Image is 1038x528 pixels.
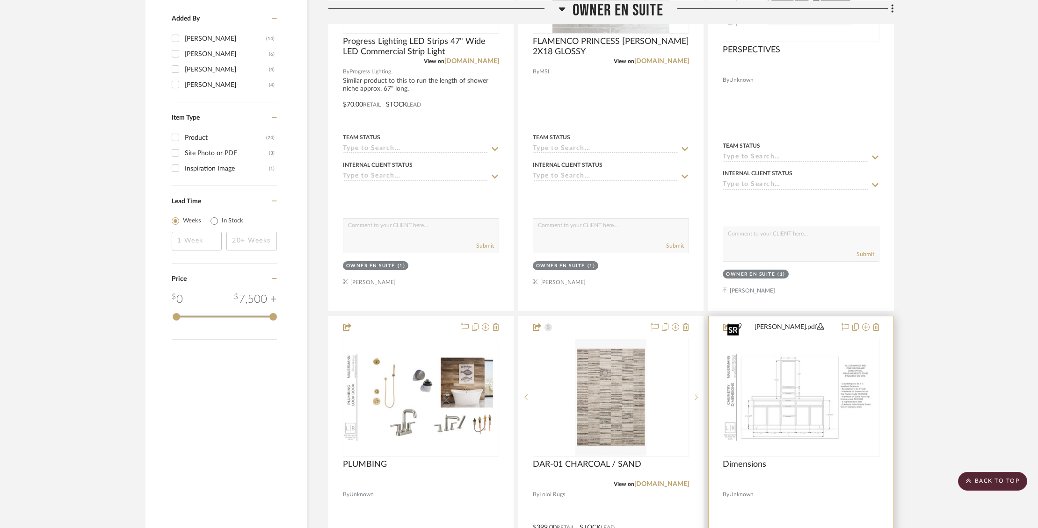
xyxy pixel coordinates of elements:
[723,153,868,162] input: Type to Search…
[185,62,269,77] div: [PERSON_NAME]
[234,291,277,308] div: 7,500 +
[424,58,444,64] span: View on
[857,250,874,258] button: Submit
[533,459,641,470] span: DAR-01 CHARCOAL / SAND
[349,67,391,76] span: Progress Lighting
[614,481,634,487] span: View on
[777,271,785,278] div: (1)
[533,172,678,181] input: Type to Search…
[723,459,766,470] span: Dimensions
[269,161,275,176] div: (1)
[343,36,499,57] span: Progress Lighting LED Strips 47" Wide LED Commercial Strip Light
[269,47,275,62] div: (6)
[185,130,266,145] div: Product
[185,146,269,161] div: Site Photo or PDF
[588,263,595,270] div: (1)
[723,142,760,150] div: Team Status
[343,172,488,181] input: Type to Search…
[269,62,275,77] div: (4)
[726,271,775,278] div: Owner En Suite
[269,78,275,93] div: (4)
[634,58,689,64] a: [DOMAIN_NAME]
[343,145,488,154] input: Type to Search…
[172,15,200,22] span: Added By
[533,67,539,76] span: By
[539,67,549,76] span: MSI
[183,216,201,226] label: Weeks
[344,354,498,441] img: PLUMBING
[575,339,646,456] img: DAR-01 CHARCOAL / SAND
[343,161,413,169] div: Internal Client Status
[185,47,269,62] div: [PERSON_NAME]
[729,76,754,85] span: Unknown
[614,58,634,64] span: View on
[172,276,187,282] span: Price
[958,472,1027,491] scroll-to-top-button: BACK TO TOP
[172,114,200,121] span: Item Type
[729,490,754,499] span: Unknown
[666,242,684,250] button: Submit
[476,242,494,250] button: Submit
[349,490,374,499] span: Unknown
[444,58,499,64] a: [DOMAIN_NAME]
[185,78,269,93] div: [PERSON_NAME]
[634,481,689,487] a: [DOMAIN_NAME]
[723,338,878,456] div: 0
[269,146,275,161] div: (3)
[533,161,602,169] div: Internal Client Status
[723,181,868,190] input: Type to Search…
[185,31,266,46] div: [PERSON_NAME]
[723,490,729,499] span: By
[723,45,780,55] span: PERSPECTIVES
[533,133,570,142] div: Team Status
[185,161,269,176] div: Inspiration Image
[743,322,835,333] button: [PERSON_NAME].pdf
[346,263,395,270] div: Owner En Suite
[398,263,406,270] div: (1)
[266,31,275,46] div: (14)
[724,354,878,441] img: Dimensions
[222,216,243,226] label: In Stock
[343,459,387,470] span: PLUMBING
[172,291,183,308] div: 0
[533,145,678,154] input: Type to Search…
[539,490,565,499] span: Loloi Rugs
[226,232,277,250] input: 20+ Weeks
[533,36,689,57] span: FLAMENCO PRINCESS [PERSON_NAME] 2X18 GLOSSY
[172,232,222,250] input: 1 Week
[533,490,539,499] span: By
[266,130,275,145] div: (24)
[536,263,585,270] div: Owner En Suite
[343,133,380,142] div: Team Status
[343,490,349,499] span: By
[343,67,349,76] span: By
[723,169,792,178] div: Internal Client Status
[723,76,729,85] span: By
[172,198,201,205] span: Lead Time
